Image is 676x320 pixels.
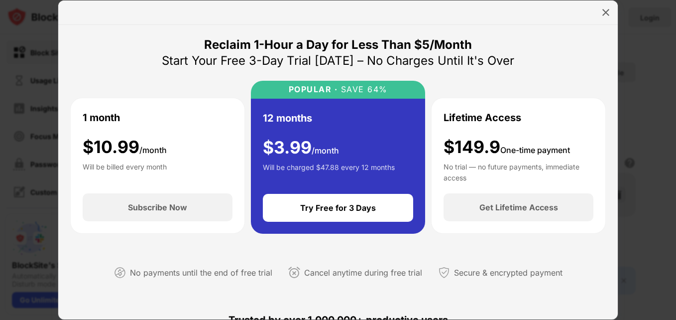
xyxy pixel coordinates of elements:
div: Get Lifetime Access [479,202,558,212]
img: cancel-anytime [288,267,300,279]
div: 1 month [83,110,120,125]
div: 12 months [263,111,312,126]
div: $ 3.99 [263,138,339,158]
div: Will be charged $47.88 every 12 months [263,162,395,182]
div: No payments until the end of free trial [130,266,272,280]
div: Subscribe Now [128,202,187,212]
div: Lifetime Access [444,110,521,125]
div: Will be billed every month [83,161,167,181]
div: Try Free for 3 Days [300,203,376,213]
div: $ 10.99 [83,137,167,158]
span: One-time payment [500,145,570,155]
div: Reclaim 1-Hour a Day for Less Than $5/Month [204,37,472,53]
span: /month [139,145,167,155]
div: No trial — no future payments, immediate access [444,161,593,181]
div: Start Your Free 3-Day Trial [DATE] – No Charges Until It's Over [162,53,514,69]
div: $149.9 [444,137,570,158]
img: secured-payment [438,267,450,279]
div: Cancel anytime during free trial [304,266,422,280]
span: /month [312,146,339,156]
div: SAVE 64% [338,85,388,94]
img: not-paying [114,267,126,279]
div: POPULAR · [289,85,338,94]
div: Secure & encrypted payment [454,266,563,280]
